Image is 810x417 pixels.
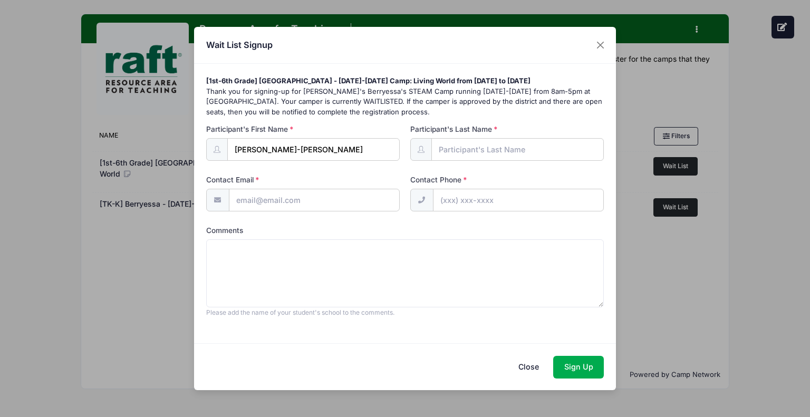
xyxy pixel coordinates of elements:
input: (xxx) xxx-xxxx [433,189,604,211]
input: Participant's First Name [227,138,400,161]
span: Please add the name of your student's school to the comments. [206,308,394,316]
h4: Wait List Signup [206,38,273,51]
label: Participant's First Name [206,124,294,134]
div: [1st-6th Grade] [GEOGRAPHIC_DATA] - [DATE]-[DATE] Camp: Living World from [DATE] to [DATE] [206,76,604,86]
button: Close [508,356,550,379]
label: Contact Email [206,174,259,185]
label: Contact Phone [410,174,467,185]
p: Thank you for signing-up for [PERSON_NAME]'s Berryessa's STEAM Camp running [DATE]-[DATE] from 8a... [206,86,604,118]
button: Close [591,36,610,55]
button: Sign Up [553,356,604,379]
label: Participant's Last Name [410,124,498,134]
label: Comments [206,225,243,236]
input: email@email.com [229,189,400,211]
input: Participant's Last Name [431,138,604,161]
